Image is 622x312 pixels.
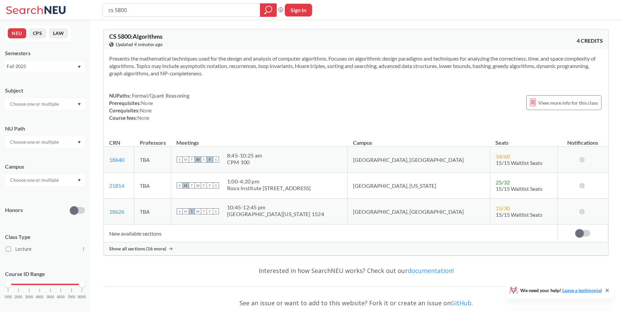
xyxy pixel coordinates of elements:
[213,182,219,188] span: S
[348,147,490,173] td: [GEOGRAPHIC_DATA], [GEOGRAPHIC_DATA]
[82,245,85,253] span: 1
[78,66,81,68] svg: Dropdown arrow
[348,132,490,147] th: Campus
[183,208,189,214] span: M
[496,160,542,166] span: 15/15 Waitlist Seats
[5,233,85,241] span: Class Type
[195,157,201,163] span: W
[408,267,454,275] a: documentation!
[49,28,68,38] button: LAW
[109,182,124,189] a: 21814
[46,295,54,299] span: 5000
[207,208,213,214] span: F
[227,185,311,192] div: Roux Institute [STREET_ADDRESS]
[195,182,201,188] span: W
[29,28,46,38] button: CPS
[6,245,85,253] label: Lecture
[285,4,312,16] button: Sign In
[109,55,603,77] section: Presents the mathematical techniques used for the design and analysis of computer algorithms. Foc...
[496,179,510,185] span: 25 / 32
[207,182,213,188] span: F
[103,261,609,280] div: Interested in how SearchNEU works? Check out our
[8,28,26,38] button: NEU
[562,287,602,293] a: Leave a testimonial
[109,157,124,163] a: 18640
[201,157,207,163] span: T
[171,132,348,147] th: Meetings
[104,224,558,242] td: New available sections
[140,107,152,113] span: None
[141,100,153,106] span: None
[109,208,124,215] a: 18626
[227,178,311,185] div: 1:00 - 4:20 pm
[183,182,189,188] span: M
[558,132,608,147] th: Notifications
[131,93,189,99] span: Formal/Quant Reasoning
[496,153,510,160] span: 34 / 60
[36,295,44,299] span: 4000
[137,115,149,121] span: None
[189,157,195,163] span: T
[134,199,171,224] td: TBA
[5,61,85,72] div: Fall 2025Dropdown arrow
[260,3,277,17] div: magnifying glass
[213,157,219,163] span: S
[207,157,213,163] span: F
[116,41,163,48] span: Updated 4 minutes ago
[109,92,189,122] div: NUPaths: Prerequisites: Corequisites: Course fees:
[5,163,85,170] div: Campus
[57,295,65,299] span: 6000
[5,87,85,94] div: Subject
[177,157,183,163] span: S
[7,63,77,70] div: Fall 2025
[577,37,603,44] span: 4 CREDITS
[68,295,76,299] span: 7000
[14,295,23,299] span: 2000
[183,157,189,163] span: M
[134,173,171,199] td: TBA
[5,136,85,148] div: Dropdown arrow
[4,295,12,299] span: 1000
[134,147,171,173] td: TBA
[538,99,598,107] span: View more info for this class
[213,208,219,214] span: S
[348,199,490,224] td: [GEOGRAPHIC_DATA], [GEOGRAPHIC_DATA]
[5,98,85,110] div: Dropdown arrow
[177,182,183,188] span: S
[227,204,324,211] div: 10:45 - 12:45 pm
[7,138,63,146] input: Choose one or multiple
[78,141,81,144] svg: Dropdown arrow
[451,299,472,307] a: GitHub
[227,159,262,166] div: CPM 100
[109,33,163,40] span: CS 5800 : Algorithms
[195,208,201,214] span: W
[227,211,324,217] div: [GEOGRAPHIC_DATA][US_STATE] 1524
[227,152,262,159] div: 8:45 - 10:25 am
[490,132,558,147] th: Seats
[134,132,171,147] th: Professors
[201,182,207,188] span: T
[5,206,23,214] p: Honors
[496,205,510,211] span: 15 / 30
[264,5,272,15] svg: magnifying glass
[25,295,33,299] span: 3000
[7,100,63,108] input: Choose one or multiple
[109,246,166,252] span: Show all sections (16 more)
[5,125,85,132] div: NU Path
[496,185,542,192] span: 15/15 Waitlist Seats
[78,179,81,182] svg: Dropdown arrow
[5,270,85,278] p: Course ID Range
[109,139,120,146] div: CRN
[496,211,542,218] span: 15/15 Waitlist Seats
[104,242,608,255] div: Show all sections (16 more)
[348,173,490,199] td: [GEOGRAPHIC_DATA], [US_STATE]
[78,103,81,106] svg: Dropdown arrow
[189,182,195,188] span: T
[78,295,86,299] span: 8000
[5,174,85,186] div: Dropdown arrow
[7,176,63,184] input: Choose one or multiple
[189,208,195,214] span: T
[108,4,255,16] input: Class, professor, course number, "phrase"
[201,208,207,214] span: T
[520,288,602,293] span: We need your help!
